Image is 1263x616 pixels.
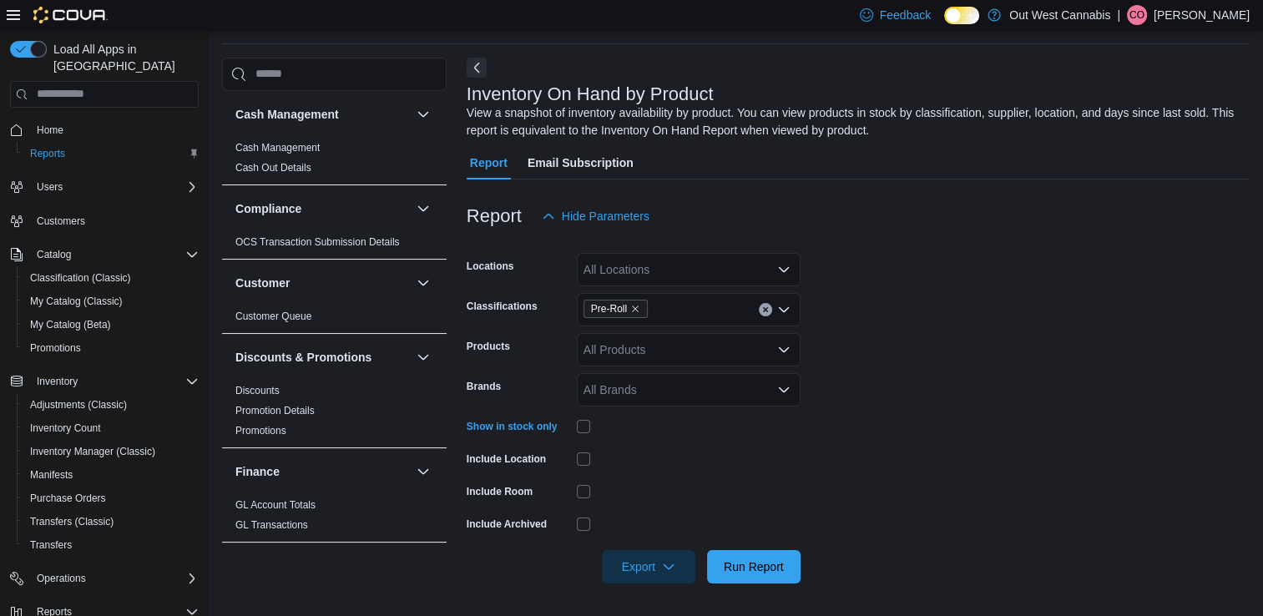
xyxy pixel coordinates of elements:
[23,338,199,358] span: Promotions
[235,200,410,217] button: Compliance
[235,463,280,480] h3: Finance
[235,349,410,366] button: Discounts & Promotions
[235,499,316,511] a: GL Account Totals
[1117,5,1120,25] p: |
[3,243,205,266] button: Catalog
[630,304,640,314] button: Remove Pre-Roll from selection in this group
[30,147,65,160] span: Reports
[1127,5,1147,25] div: Chad O'Neill
[23,268,138,288] a: Classification (Classic)
[23,512,120,532] a: Transfers (Classic)
[30,422,101,435] span: Inventory Count
[1009,5,1110,25] p: Out West Cannabis
[3,567,205,590] button: Operations
[222,381,447,447] div: Discounts & Promotions
[591,300,627,317] span: Pre-Roll
[467,420,558,433] label: Show in stock only
[23,418,199,438] span: Inventory Count
[23,144,72,164] a: Reports
[467,340,510,353] label: Products
[17,142,205,165] button: Reports
[30,119,199,140] span: Home
[30,492,106,505] span: Purchase Orders
[23,418,108,438] a: Inventory Count
[37,180,63,194] span: Users
[602,550,695,583] button: Export
[23,144,199,164] span: Reports
[467,260,514,273] label: Locations
[413,462,433,482] button: Finance
[23,395,199,415] span: Adjustments (Classic)
[30,295,123,308] span: My Catalog (Classic)
[17,266,205,290] button: Classification (Classic)
[235,349,371,366] h3: Discounts & Promotions
[777,303,791,316] button: Open list of options
[23,338,88,358] a: Promotions
[30,177,69,197] button: Users
[235,405,315,417] a: Promotion Details
[235,141,320,154] span: Cash Management
[3,370,205,393] button: Inventory
[535,199,656,233] button: Hide Parameters
[30,398,127,412] span: Adjustments (Classic)
[23,488,199,508] span: Purchase Orders
[30,120,70,140] a: Home
[235,275,290,291] h3: Customer
[17,533,205,557] button: Transfers
[30,568,199,588] span: Operations
[17,510,205,533] button: Transfers (Classic)
[30,515,114,528] span: Transfers (Classic)
[235,235,400,249] span: OCS Transaction Submission Details
[235,200,301,217] h3: Compliance
[777,383,791,396] button: Open list of options
[467,485,533,498] label: Include Room
[235,519,308,531] a: GL Transactions
[467,58,487,78] button: Next
[37,124,63,137] span: Home
[235,162,311,174] a: Cash Out Details
[47,41,199,74] span: Load All Apps in [GEOGRAPHIC_DATA]
[23,488,113,508] a: Purchase Orders
[23,268,199,288] span: Classification (Classic)
[30,245,78,265] button: Catalog
[235,463,410,480] button: Finance
[23,291,199,311] span: My Catalog (Classic)
[17,463,205,487] button: Manifests
[222,232,447,259] div: Compliance
[235,404,315,417] span: Promotion Details
[235,311,311,322] a: Customer Queue
[3,175,205,199] button: Users
[23,465,199,485] span: Manifests
[17,440,205,463] button: Inventory Manager (Classic)
[17,393,205,417] button: Adjustments (Classic)
[17,417,205,440] button: Inventory Count
[23,442,162,462] a: Inventory Manager (Classic)
[235,106,410,123] button: Cash Management
[37,572,86,585] span: Operations
[30,371,84,391] button: Inventory
[3,209,205,233] button: Customers
[467,300,538,313] label: Classifications
[23,535,199,555] span: Transfers
[37,248,71,261] span: Catalog
[235,236,400,248] a: OCS Transaction Submission Details
[222,306,447,333] div: Customer
[777,343,791,356] button: Open list of options
[944,24,945,25] span: Dark Mode
[30,341,81,355] span: Promotions
[759,303,772,316] button: Clear input
[467,380,501,393] label: Brands
[235,385,280,396] a: Discounts
[17,487,205,510] button: Purchase Orders
[30,568,93,588] button: Operations
[235,310,311,323] span: Customer Queue
[235,142,320,154] a: Cash Management
[413,347,433,367] button: Discounts & Promotions
[413,104,433,124] button: Cash Management
[23,442,199,462] span: Inventory Manager (Classic)
[528,146,634,179] span: Email Subscription
[30,468,73,482] span: Manifests
[23,512,199,532] span: Transfers (Classic)
[467,104,1241,139] div: View a snapshot of inventory availability by product. You can view products in stock by classific...
[30,538,72,552] span: Transfers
